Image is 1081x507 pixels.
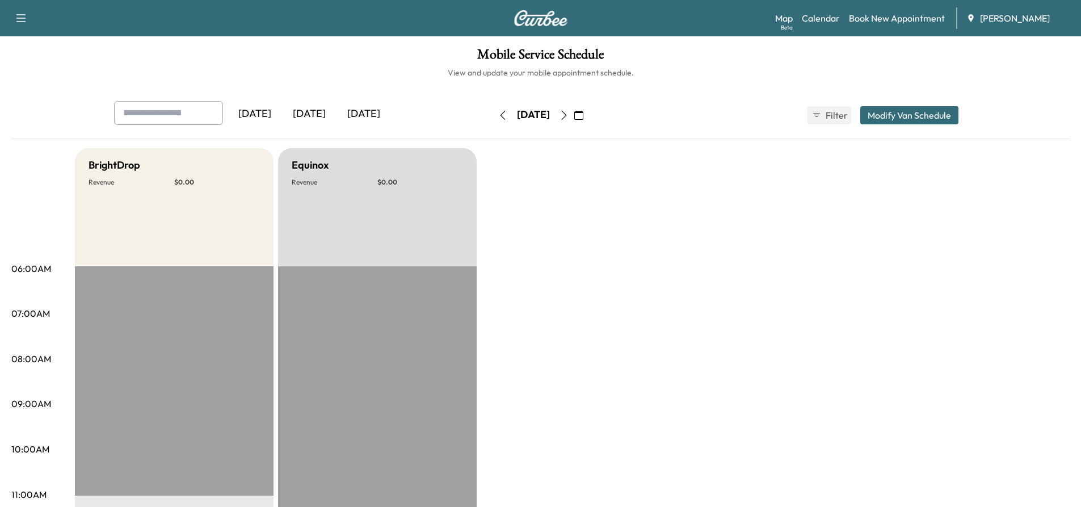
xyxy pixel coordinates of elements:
p: Revenue [89,178,174,187]
span: [PERSON_NAME] [980,11,1050,25]
p: 11:00AM [11,488,47,501]
p: $ 0.00 [377,178,463,187]
h1: Mobile Service Schedule [11,48,1070,67]
a: Book New Appointment [849,11,945,25]
span: Filter [826,108,846,122]
p: 08:00AM [11,352,51,366]
h5: BrightDrop [89,157,140,173]
a: MapBeta [775,11,793,25]
button: Modify Van Schedule [860,106,958,124]
h5: Equinox [292,157,329,173]
div: Beta [781,23,793,32]
p: 09:00AM [11,397,51,410]
p: 07:00AM [11,307,50,320]
h6: View and update your mobile appointment schedule. [11,67,1070,78]
p: 10:00AM [11,442,49,456]
p: $ 0.00 [174,178,260,187]
div: [DATE] [228,101,282,127]
div: [DATE] [337,101,391,127]
div: [DATE] [282,101,337,127]
a: Calendar [802,11,840,25]
p: Revenue [292,178,377,187]
p: 06:00AM [11,262,51,275]
button: Filter [807,106,851,124]
div: [DATE] [517,108,550,122]
img: Curbee Logo [514,10,568,26]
